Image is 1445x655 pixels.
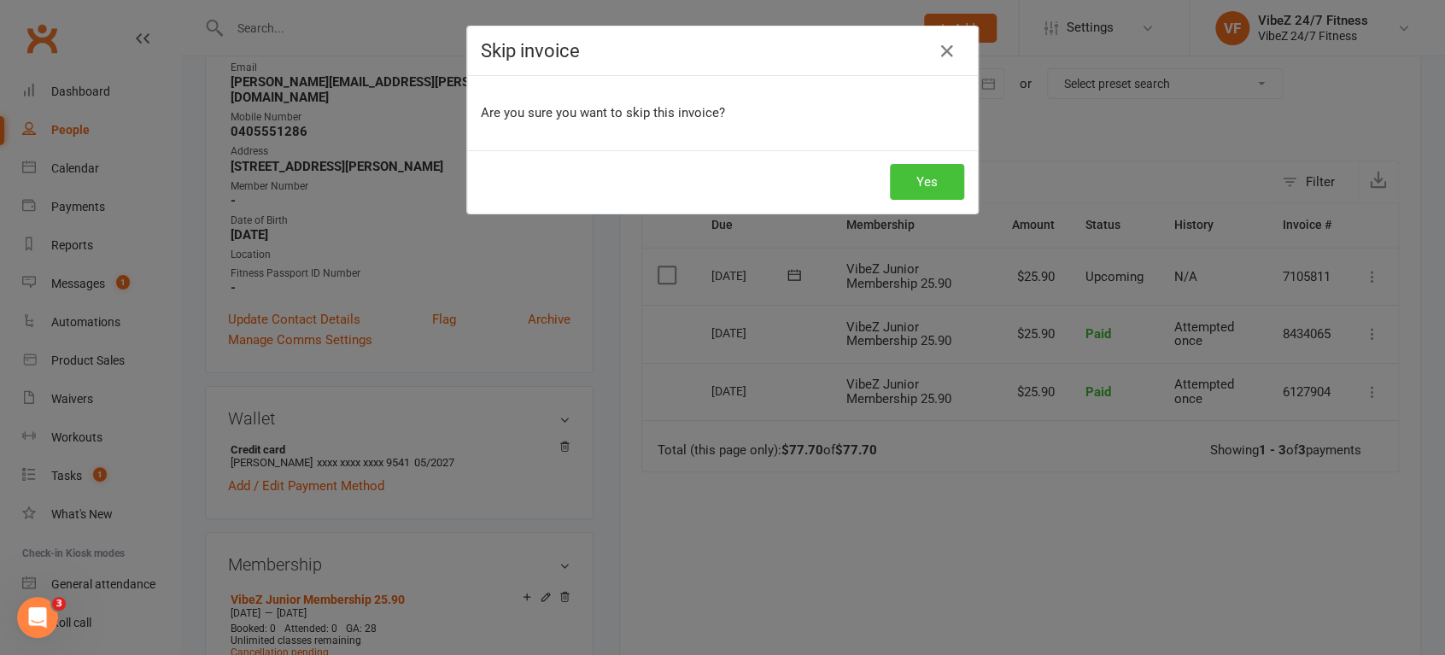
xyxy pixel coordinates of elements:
button: Yes [890,164,964,200]
span: 3 [52,597,66,611]
span: Are you sure you want to skip this invoice? [481,105,725,120]
iframe: Intercom live chat [17,597,58,638]
h4: Skip invoice [481,40,964,61]
button: Close [933,38,961,65]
